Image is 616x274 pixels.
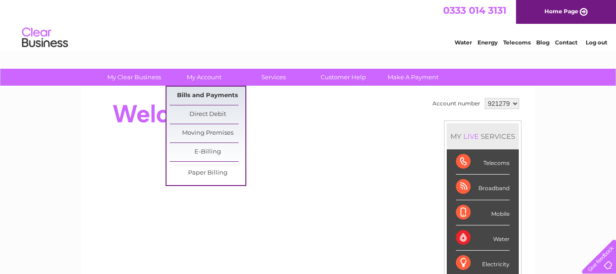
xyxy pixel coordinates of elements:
[586,39,607,46] a: Log out
[555,39,577,46] a: Contact
[456,225,510,251] div: Water
[170,87,245,105] a: Bills and Payments
[477,39,498,46] a: Energy
[455,39,472,46] a: Water
[461,132,481,141] div: LIVE
[170,105,245,124] a: Direct Debit
[166,69,242,86] a: My Account
[456,175,510,200] div: Broadband
[503,39,531,46] a: Telecoms
[236,69,311,86] a: Services
[430,96,483,111] td: Account number
[170,143,245,161] a: E-Billing
[375,69,451,86] a: Make A Payment
[92,5,525,44] div: Clear Business is a trading name of Verastar Limited (registered in [GEOGRAPHIC_DATA] No. 3667643...
[536,39,549,46] a: Blog
[447,123,519,149] div: MY SERVICES
[456,200,510,225] div: Mobile
[305,69,381,86] a: Customer Help
[170,164,245,182] a: Paper Billing
[96,69,172,86] a: My Clear Business
[170,124,245,142] a: Moving Premises
[456,149,510,175] div: Telecoms
[443,5,506,16] a: 0333 014 3131
[22,24,68,52] img: logo.png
